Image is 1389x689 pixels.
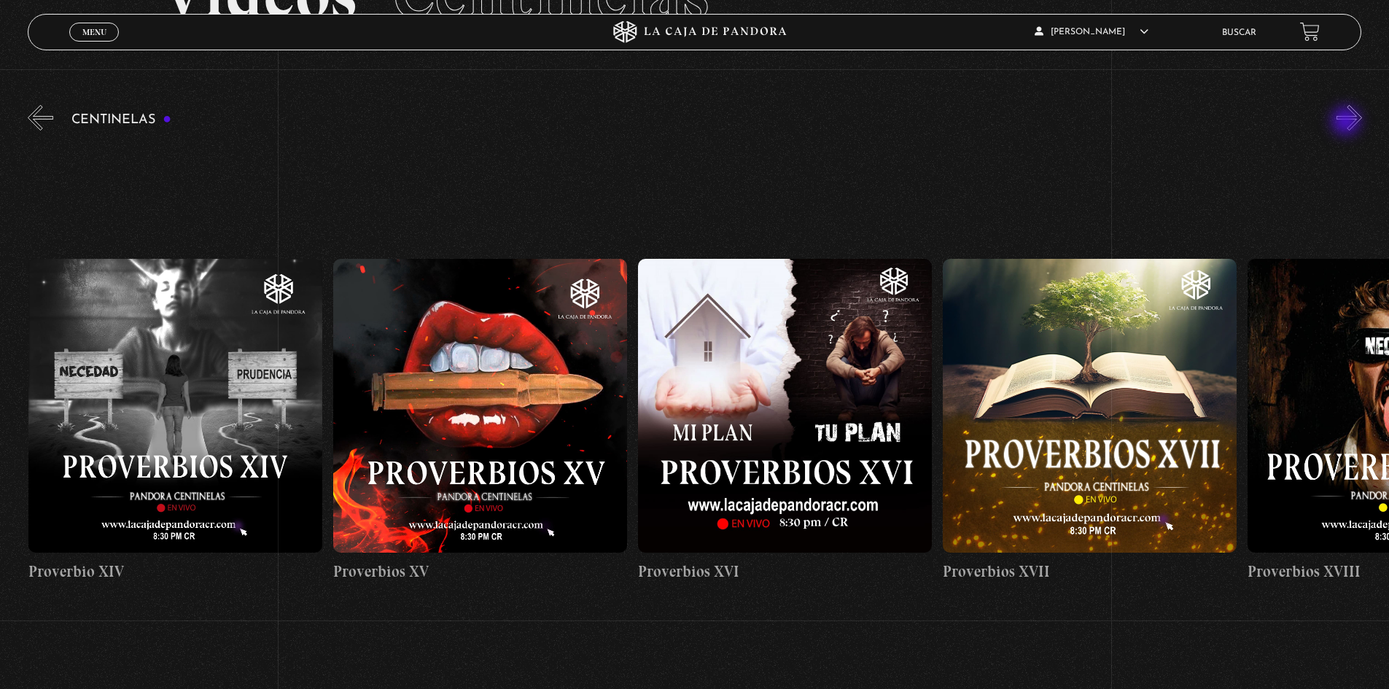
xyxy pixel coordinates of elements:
span: [PERSON_NAME] [1035,28,1148,36]
a: Buscar [1222,28,1256,37]
span: Menu [82,28,106,36]
span: Cerrar [77,40,112,50]
button: Next [1337,105,1362,131]
h4: Proverbio XIV [28,560,322,583]
h4: Proverbios XV [333,560,627,583]
h4: Proverbios XVII [943,560,1237,583]
button: Previous [28,105,53,131]
h3: Centinelas [71,113,171,127]
a: View your shopping cart [1300,22,1320,42]
h4: Proverbios XVI [638,560,932,583]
